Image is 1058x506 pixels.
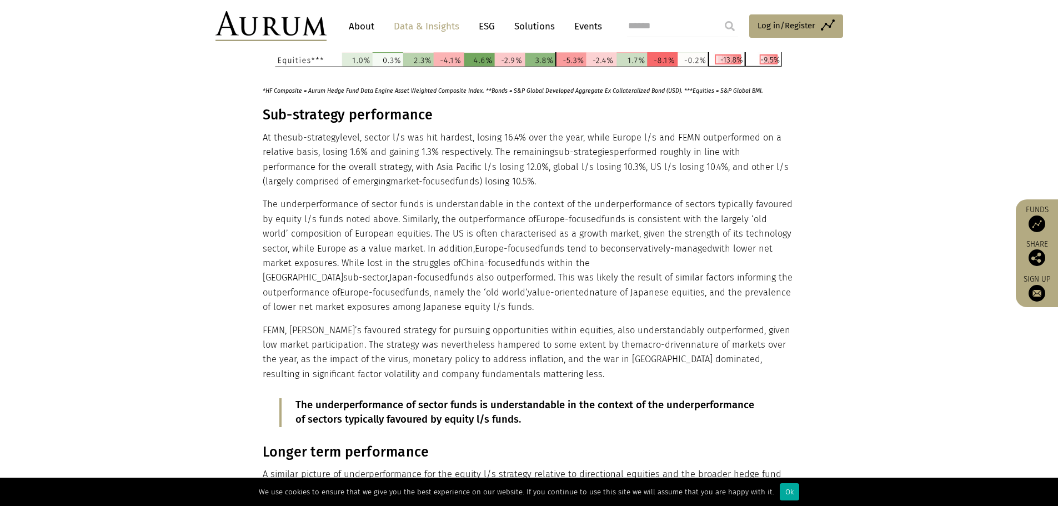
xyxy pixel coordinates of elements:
a: Data & Insights [388,16,465,37]
span: sub-sector [343,272,388,283]
a: Log in/Register [749,14,843,38]
span: Europe-focused [340,287,405,298]
div: Ok [780,483,799,500]
span: Japan-focused [389,272,450,283]
img: Sign up to our newsletter [1029,285,1045,302]
a: Sign up [1021,274,1052,302]
span: market-focused [390,176,455,187]
div: Share [1021,241,1052,266]
a: About [343,16,380,37]
span: China-focused [461,258,521,268]
input: Submit [719,15,741,37]
p: The underperformance of sector funds is understandable in the context of the underperformance of ... [295,398,763,427]
a: ESG [473,16,500,37]
span: Log in/Register [758,19,815,32]
a: Solutions [509,16,560,37]
span: Europe-focused [475,243,540,254]
p: At the level, sector l/s was hit hardest, losing 16.4% over the year, while Europe l/s and FEMN o... [263,131,793,189]
h3: Sub-strategy performance [263,107,793,123]
span: sub-strategy [288,132,340,143]
span: conservatively-managed [611,243,713,254]
span: value-oriented [528,287,589,298]
p: *HF Composite = Aurum Hedge Fund Data Engine Asset Weighted Composite Index. **Bonds = S&P Global... [263,81,766,96]
span: sub-strategies [554,147,614,157]
img: Share this post [1029,249,1045,266]
a: Events [569,16,602,37]
img: Access Funds [1029,216,1045,232]
span: Europe-focused [536,214,601,224]
h3: Longer term performance [263,444,793,460]
p: FEMN, [PERSON_NAME]’s favoured strategy for pursuing opportunities within equities, also understa... [263,323,793,382]
p: The underperformance of sector funds is understandable in the context of the underperformance of ... [263,197,793,314]
span: macro-driven [635,339,691,350]
a: Funds [1021,205,1052,232]
img: Aurum [215,11,327,41]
